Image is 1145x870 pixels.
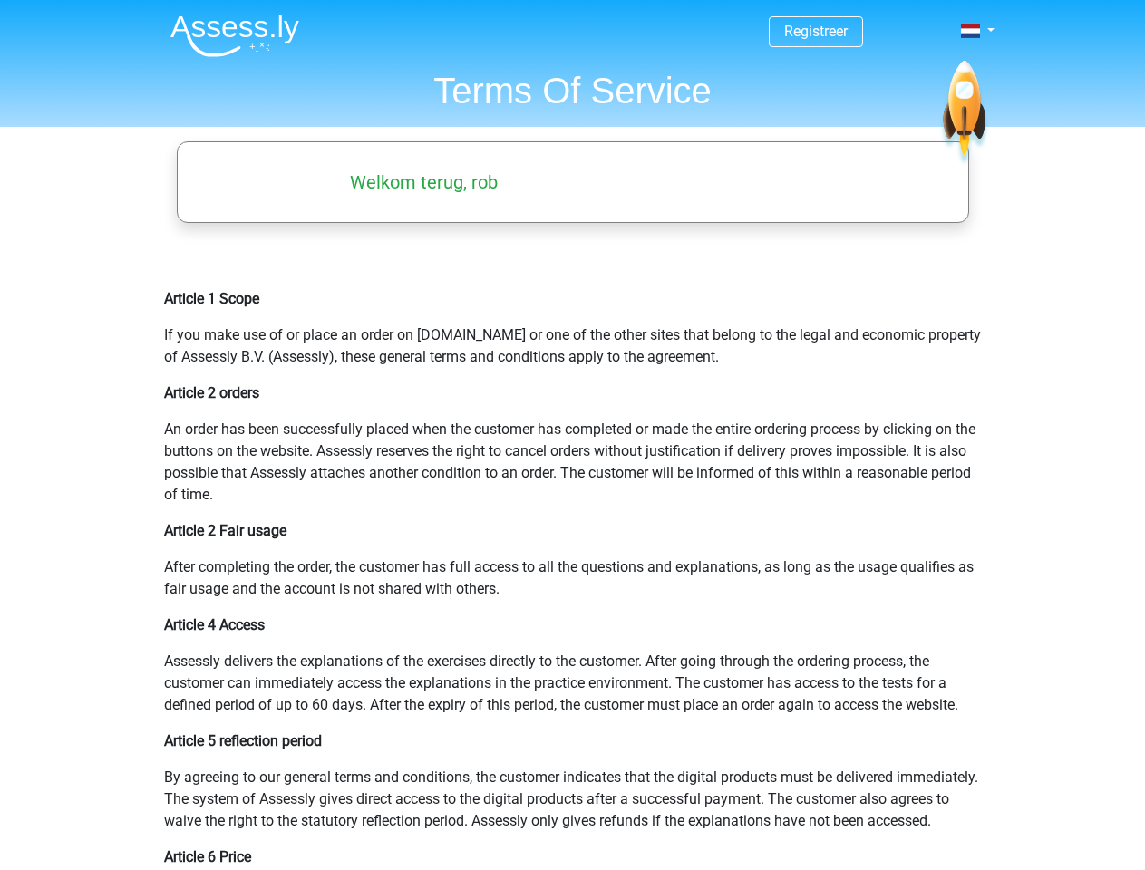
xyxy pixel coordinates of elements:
[164,324,982,368] p: If you make use of or place an order on [DOMAIN_NAME] or one of the other sites that belong to th...
[164,651,982,716] p: Assessly delivers the explanations of the exercises directly to the customer. After going through...
[199,171,649,193] h5: Welkom terug, rob
[164,522,286,539] b: Article 2 Fair usage
[164,290,259,307] b: Article 1 Scope
[784,23,848,40] a: Registreer
[156,69,990,112] h1: Terms Of Service
[164,767,982,832] p: By agreeing to our general terms and conditions, the customer indicates that the digital products...
[164,616,265,633] b: Article 4 Access
[939,61,989,167] img: spaceship.7d73109d6933.svg
[164,732,322,749] b: Article 5 reflection period
[164,556,982,600] p: After completing the order, the customer has full access to all the questions and explanations, a...
[170,14,299,57] img: Assessly
[164,419,982,506] p: An order has been successfully placed when the customer has completed or made the entire ordering...
[164,848,251,865] b: Article 6 Price
[164,384,259,401] b: Article 2 orders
